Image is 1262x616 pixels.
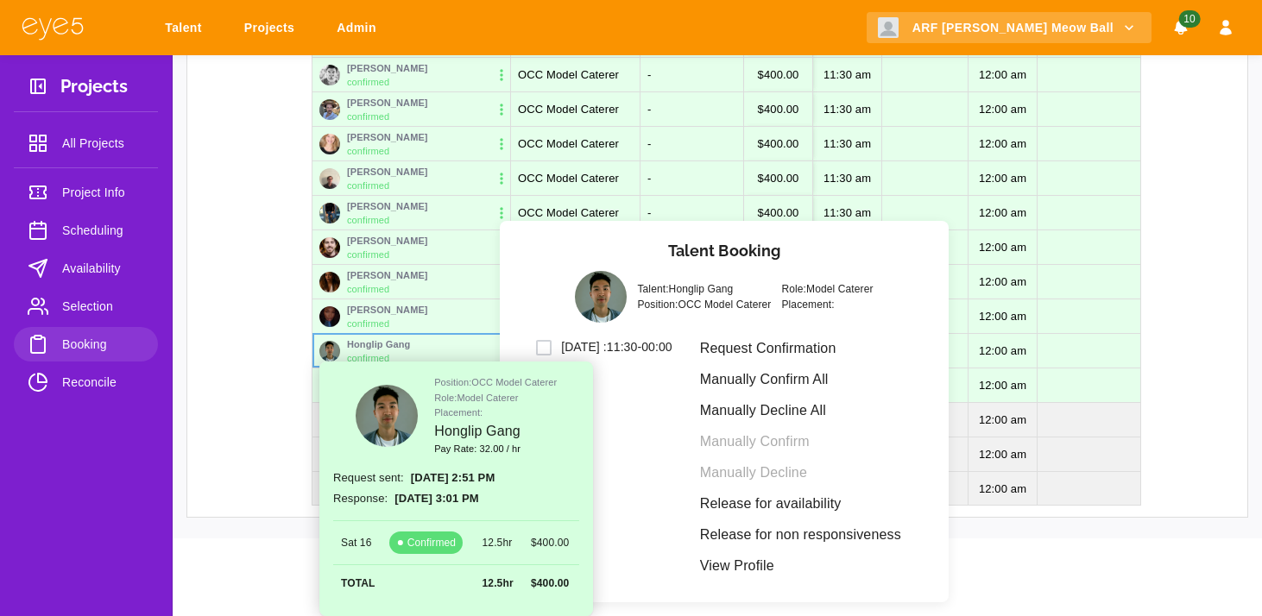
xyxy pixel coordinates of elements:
li: View Profile [686,550,915,581]
p: [DATE] 2:51 PM [411,469,495,487]
p: Talent: Honglip Gang [637,281,771,297]
img: Honglip Gang [356,385,418,447]
p: Role: Model Caterer [434,391,557,405]
p: Position: OCC Model Caterer [637,297,771,312]
p: Request sent: [333,469,404,487]
p: Response: [333,490,388,507]
li: Request Confirmation [686,333,915,364]
p: Honglip Gang [434,421,557,442]
p: Placement: [781,297,873,312]
p: Position: OCC Model Caterer [434,375,557,390]
p: [DATE] 3:01 PM [394,490,479,507]
p: Placement: [434,405,557,420]
h6: [DATE] : 11:30 - 00:00 [561,338,672,357]
li: Manually Decline All [686,395,915,426]
li: Release for availability [686,488,915,519]
img: 1ca89b90-3d08-11f0-9cac-2be69bdfcf08 [575,271,627,323]
p: Pay Rate: 32.00 / hr [434,442,557,456]
p: Role: Model Caterer [781,281,873,297]
h6: Talent Booking [668,242,781,261]
li: Release for non responsiveness [686,519,915,550]
li: Manually Confirm All [686,364,915,395]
